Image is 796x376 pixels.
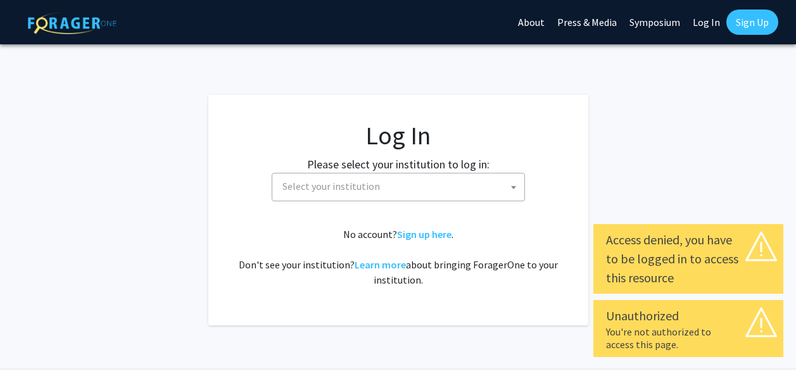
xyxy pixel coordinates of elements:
label: Please select your institution to log in: [307,156,490,173]
div: You're not authorized to access this page. [606,325,771,351]
span: Select your institution [277,173,524,199]
div: Access denied, you have to be logged in to access this resource [606,230,771,287]
img: ForagerOne Logo [28,12,117,34]
a: Sign Up [726,9,778,35]
a: Learn more about bringing ForagerOne to your institution [355,258,406,271]
span: Select your institution [272,173,525,201]
a: Sign up here [397,228,452,241]
h1: Log In [234,120,563,151]
div: Unauthorized [606,306,771,325]
div: No account? . Don't see your institution? about bringing ForagerOne to your institution. [234,227,563,287]
span: Select your institution [282,180,380,192]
